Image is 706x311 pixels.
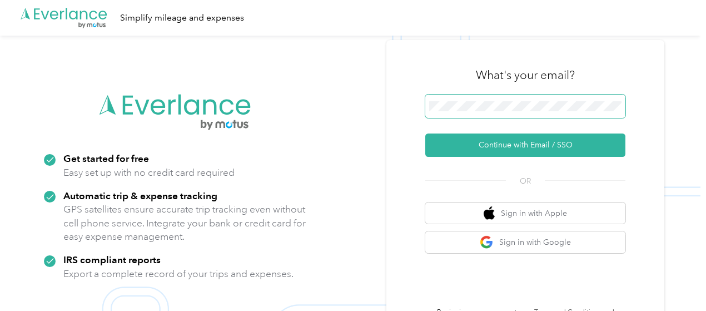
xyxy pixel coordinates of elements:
button: apple logoSign in with Apple [425,203,625,224]
strong: IRS compliant reports [63,254,161,265]
div: Simplify mileage and expenses [120,11,244,25]
img: apple logo [484,206,495,220]
button: Continue with Email / SSO [425,134,625,157]
p: Easy set up with no credit card required [63,166,235,180]
p: Export a complete record of your trips and expenses. [63,267,294,281]
img: google logo [480,235,494,249]
h3: What's your email? [476,67,575,83]
strong: Automatic trip & expense tracking [63,190,217,201]
span: OR [506,175,545,187]
button: google logoSign in with Google [425,231,625,253]
strong: Get started for free [63,152,149,164]
p: GPS satellites ensure accurate trip tracking even without cell phone service. Integrate your bank... [63,203,306,244]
